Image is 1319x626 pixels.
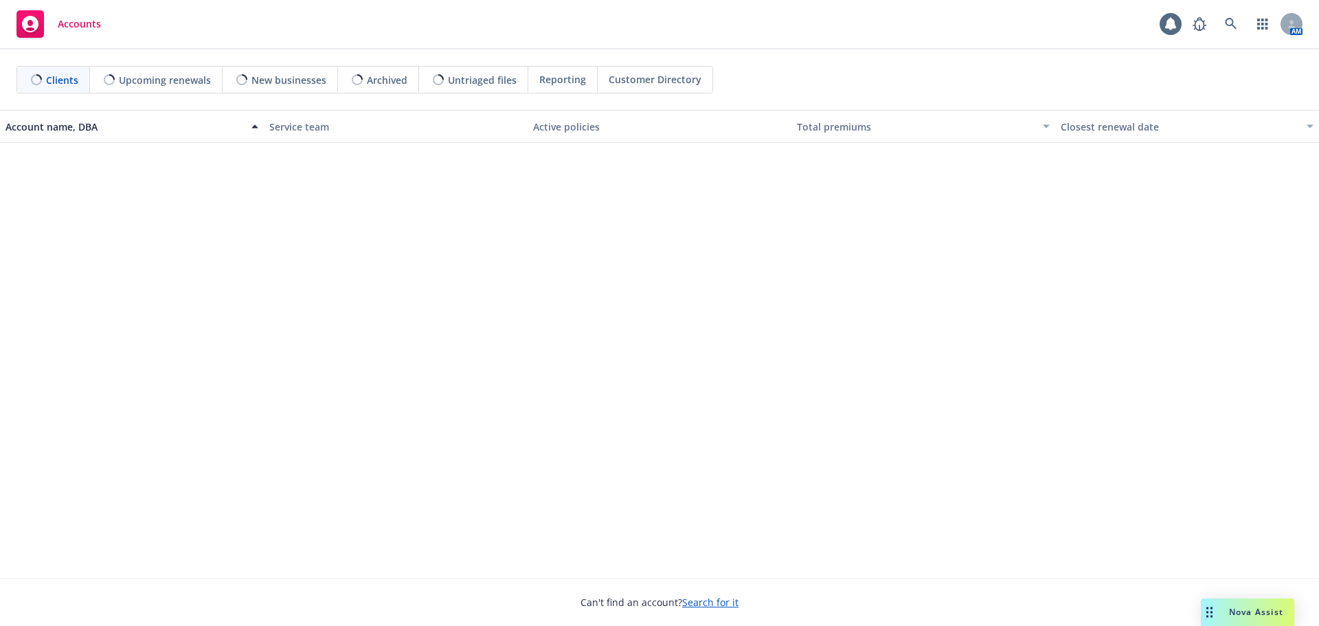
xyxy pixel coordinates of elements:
[251,73,326,87] span: New businesses
[1055,110,1319,143] button: Closest renewal date
[448,73,517,87] span: Untriaged files
[11,5,106,43] a: Accounts
[528,110,791,143] button: Active policies
[264,110,528,143] button: Service team
[1201,599,1294,626] button: Nova Assist
[1229,606,1283,618] span: Nova Assist
[269,120,522,134] div: Service team
[5,120,243,134] div: Account name, DBA
[46,73,78,87] span: Clients
[1201,599,1218,626] div: Drag to move
[1061,120,1298,134] div: Closest renewal date
[1186,10,1213,38] a: Report a Bug
[533,120,786,134] div: Active policies
[119,73,211,87] span: Upcoming renewals
[58,19,101,30] span: Accounts
[791,110,1055,143] button: Total premiums
[1249,10,1276,38] a: Switch app
[580,595,739,610] span: Can't find an account?
[367,73,407,87] span: Archived
[609,72,701,87] span: Customer Directory
[682,596,739,609] a: Search for it
[797,120,1035,134] div: Total premiums
[539,72,586,87] span: Reporting
[1217,10,1245,38] a: Search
